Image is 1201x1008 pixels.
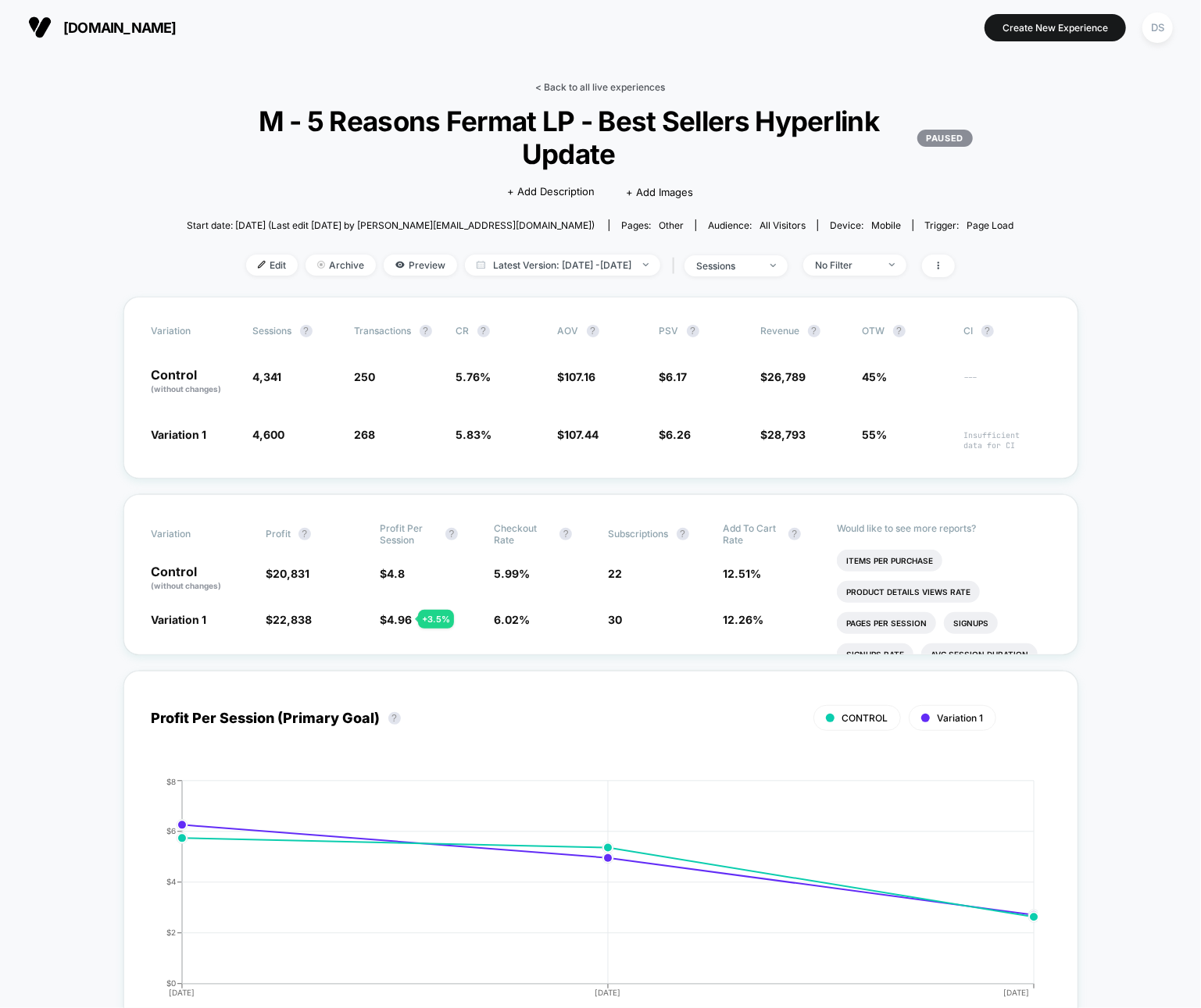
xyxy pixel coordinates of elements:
span: CI [964,325,1050,337]
span: Transactions [355,325,412,337]
img: end [770,264,776,267]
button: ? [981,325,994,337]
span: 12.26 % [723,613,763,626]
div: + 3.5 % [418,610,454,629]
span: Archive [306,255,376,276]
button: ? [788,528,801,540]
span: 45% [863,370,888,383]
li: Pages Per Session [837,612,936,634]
span: Subscriptions [609,528,669,540]
button: ? [808,325,820,337]
img: calendar [477,261,485,269]
p: Control [152,565,250,592]
li: Avg Session Duration [921,643,1038,665]
tspan: $2 [166,928,176,937]
span: Sessions [253,325,292,337]
div: Trigger: [925,219,1014,231]
span: 6.26 [667,428,692,441]
span: PSV [659,325,679,337]
span: Profit Per Session [380,522,438,546]
span: Variation [152,522,238,546]
img: Visually logo [28,16,52,39]
div: Audience: [708,219,806,231]
div: Pages: [621,219,684,231]
tspan: [DATE] [595,988,621,997]
span: Checkout Rate [494,522,552,546]
span: 4.8 [387,567,405,580]
div: DS [1142,12,1173,43]
span: 107.44 [565,428,599,441]
button: ? [298,528,311,540]
span: $ [558,428,599,441]
span: --- [964,372,1050,395]
button: ? [477,325,490,337]
span: Variation 1 [152,613,207,626]
span: $ [558,370,596,383]
span: All Visitors [760,219,806,231]
span: $ [761,370,806,383]
div: No Filter [815,259,878,271]
span: $ [659,370,688,383]
span: Variation [152,325,238,337]
span: Device: [817,219,913,231]
span: 20,831 [273,567,309,580]
span: Page Load [967,219,1014,231]
button: ? [300,325,313,337]
span: $ [266,567,309,580]
span: $ [380,613,412,626]
span: 5.76 % [456,370,491,383]
span: 12.51 % [723,567,761,580]
img: end [889,263,895,266]
span: 5.99 % [494,567,530,580]
span: mobile [871,219,901,231]
li: Product Details Views Rate [837,581,980,603]
button: ? [687,325,699,337]
span: $ [380,567,405,580]
span: 30 [609,613,623,626]
span: [DOMAIN_NAME] [63,20,177,36]
button: ? [445,528,458,540]
button: ? [677,528,689,540]
span: Variation 1 [152,428,207,441]
span: + Add Description [508,184,595,200]
span: 4,341 [253,370,282,383]
li: Signups [944,612,998,634]
span: Preview [384,255,457,276]
li: Signups Rate [837,643,913,665]
span: 4,600 [253,428,285,441]
span: Revenue [761,325,800,337]
button: ? [420,325,432,337]
a: < Back to all live experiences [536,81,666,93]
tspan: $8 [166,776,176,785]
span: $ [659,428,692,441]
span: OTW [863,325,949,337]
button: DS [1138,12,1178,44]
tspan: [DATE] [1004,988,1030,997]
p: Control [152,369,238,395]
span: Insufficient data for CI [964,430,1050,451]
span: 250 [355,370,376,383]
span: AOV [558,325,579,337]
span: (without changes) [152,581,222,590]
span: + Add Images [627,186,694,198]
span: CR [456,325,470,337]
span: Edit [246,255,298,276]
span: M - 5 Reasons Fermat LP - Best Sellers Hyperlink Update [228,105,973,170]
tspan: [DATE] [170,988,195,997]
tspan: $0 [166,978,176,988]
img: end [643,263,649,266]
button: ? [388,712,401,725]
button: ? [559,528,572,540]
p: Would like to see more reports? [837,522,1050,534]
span: Variation 1 [938,712,984,724]
span: 55% [863,428,888,441]
div: sessions [696,260,759,272]
span: 28,793 [768,428,806,441]
span: Start date: [DATE] (Last edit [DATE] by [PERSON_NAME][EMAIL_ADDRESS][DOMAIN_NAME]) [187,219,595,231]
li: Items Per Purchase [837,550,942,572]
span: CONTROL [842,712,888,724]
span: 6.02 % [494,613,530,626]
button: ? [893,325,906,337]
span: 6.17 [667,370,688,383]
span: 22,838 [273,613,312,626]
